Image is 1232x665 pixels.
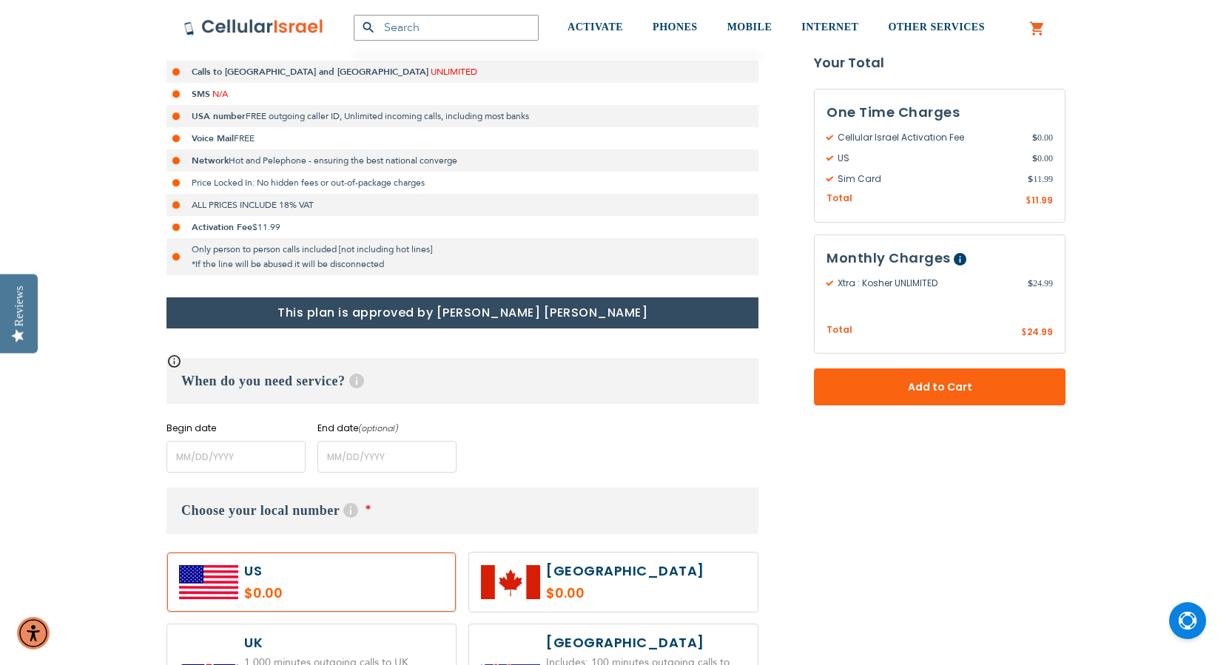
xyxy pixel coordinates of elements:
span: $ [1026,195,1031,208]
input: MM/DD/YYYY [317,441,457,473]
span: Hot and Pelephone - ensuring the best national converge [229,155,457,166]
span: ACTIVATE [568,21,623,33]
span: 11.99 [1028,172,1053,186]
span: 0.00 [1032,131,1053,144]
span: 24.99 [1027,325,1053,338]
label: End date [317,422,457,435]
li: Price Locked In: No hidden fees or out-of-package charges [166,172,758,194]
span: 24.99 [1028,277,1053,290]
div: Accessibility Menu [17,617,50,649]
span: Total [827,323,852,337]
span: OTHER SERVICES [888,21,985,33]
span: $ [1028,172,1033,186]
span: Sim Card [827,172,1028,186]
span: MOBILE [727,21,772,33]
span: $ [1032,152,1037,165]
span: FREE [234,132,255,144]
img: Cellular Israel Logo [184,18,324,36]
button: Add to Cart [814,368,1066,405]
h3: When do you need service? [166,358,758,404]
span: Total [827,192,852,206]
strong: Activation Fee [192,221,252,233]
i: (optional) [358,422,399,434]
div: Reviews [13,286,26,326]
span: 0.00 [1032,152,1053,165]
strong: Your Total [814,52,1066,74]
strong: Voice Mail [192,132,234,144]
li: Only person to person calls included [not including hot lines] *If the line will be abused it wil... [166,238,758,275]
span: PHONES [653,21,698,33]
span: INTERNET [801,21,858,33]
span: Help [349,374,364,388]
input: MM/DD/YYYY [166,441,306,473]
label: Begin date [166,422,306,435]
span: $ [1032,131,1037,144]
span: Help [954,253,966,266]
span: $ [1028,277,1033,290]
span: Cellular Israel Activation Fee [827,131,1032,144]
strong: USA number [192,110,246,122]
span: Choose your local number [181,503,340,518]
span: Xtra : Kosher UNLIMITED [827,277,1028,290]
span: UNLIMITED [431,66,477,78]
input: Search [354,15,539,41]
span: 11.99 [1031,194,1053,206]
span: Monthly Charges [827,249,951,267]
span: Help [343,503,358,518]
strong: Network [192,155,229,166]
h3: One Time Charges [827,101,1053,124]
span: $11.99 [252,221,280,233]
span: N/A [212,88,228,100]
span: $ [1021,326,1027,340]
strong: Calls to [GEOGRAPHIC_DATA] and [GEOGRAPHIC_DATA] [192,66,428,78]
li: ALL PRICES INCLUDE 18% VAT [166,194,758,216]
span: FREE outgoing caller ID, Unlimited incoming calls, including most banks [246,110,529,122]
strong: SMS [192,88,210,100]
h1: This plan is approved by [PERSON_NAME] [PERSON_NAME] [166,297,758,328]
span: US [827,152,1032,165]
span: Add to Cart [863,379,1017,395]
